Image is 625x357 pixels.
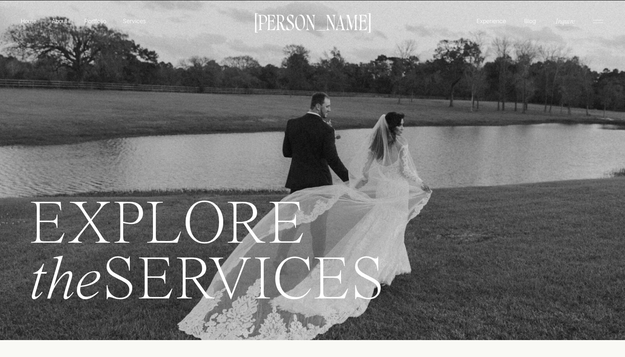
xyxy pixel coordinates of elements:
[555,16,576,26] a: Inquire
[475,17,507,25] a: Experience
[50,17,69,25] a: About
[81,17,110,25] a: Portfolio
[19,17,38,25] a: Home
[522,17,538,25] a: Blog
[122,17,146,25] a: Services
[250,13,375,30] a: [PERSON_NAME]
[29,199,538,321] h1: EXPLORE SERVICES
[29,251,102,313] i: the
